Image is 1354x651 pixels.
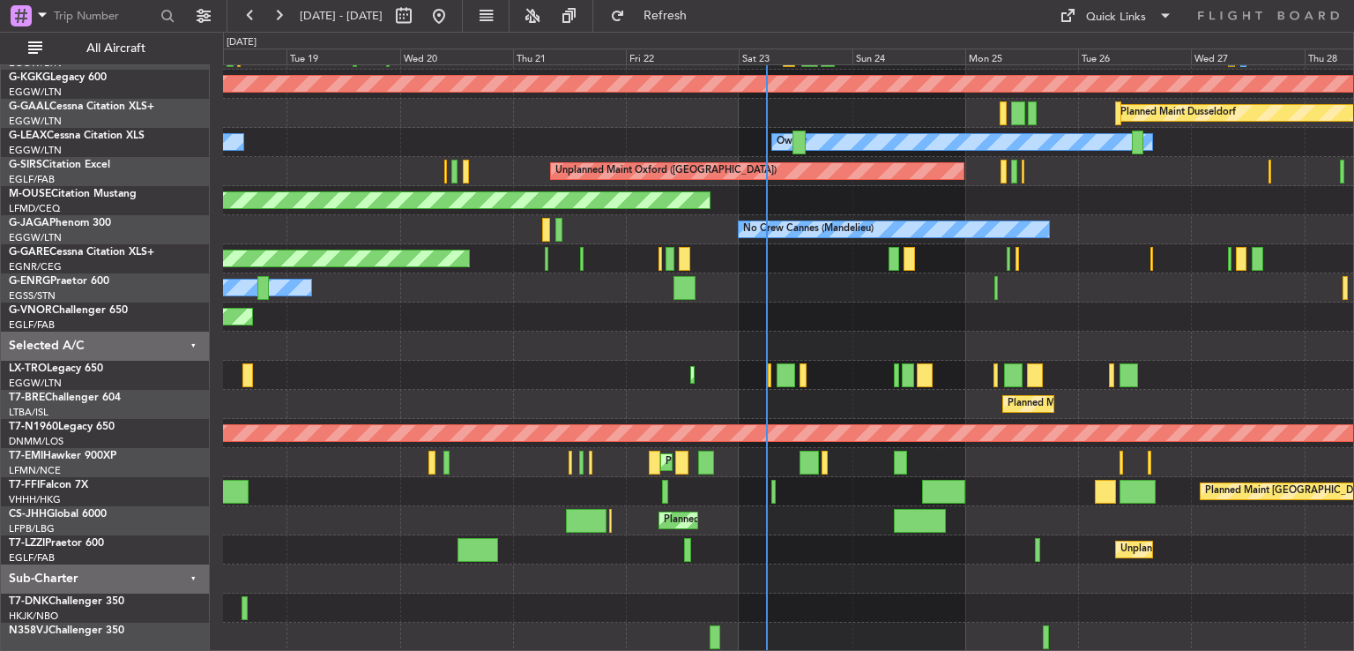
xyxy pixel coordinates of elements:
[9,480,40,490] span: T7-FFI
[9,509,47,520] span: CS-JHH
[1191,49,1304,64] div: Wed 27
[19,34,191,63] button: All Aircraft
[9,393,45,403] span: T7-BRE
[9,451,116,461] a: T7-EMIHawker 900XP
[9,522,55,535] a: LFPB/LBG
[9,538,104,549] a: T7-LZZIPraetor 600
[1051,2,1181,30] button: Quick Links
[9,173,55,186] a: EGLF/FAB
[9,276,109,287] a: G-ENRGPraetor 600
[9,318,55,332] a: EGLF/FAB
[9,160,42,170] span: G-SIRS
[743,216,874,243] div: No Crew Cannes (Mandelieu)
[9,625,48,636] span: N358VJ
[777,129,807,155] div: Owner
[46,42,186,55] span: All Aircraft
[174,49,286,64] div: Mon 18
[9,464,61,477] a: LFMN/NCE
[9,422,58,432] span: T7-N1960
[9,160,110,170] a: G-SIRSCitation Excel
[1086,9,1146,26] div: Quick Links
[9,625,124,636] a: N358VJChallenger 350
[1008,391,1220,417] div: Planned Maint Warsaw ([GEOGRAPHIC_DATA])
[9,276,50,287] span: G-ENRG
[9,202,60,215] a: LFMD/CEQ
[9,596,124,607] a: T7-DNKChallenger 350
[9,189,51,199] span: M-OUSE
[9,131,145,141] a: G-LEAXCessna Citation XLS
[9,247,49,258] span: G-GARE
[286,49,399,64] div: Tue 19
[513,49,626,64] div: Thu 21
[9,289,56,303] a: EGSS/STN
[626,49,739,64] div: Fri 22
[629,10,703,22] span: Refresh
[227,35,257,50] div: [DATE]
[9,480,88,490] a: T7-FFIFalcon 7X
[9,363,47,374] span: LX-TRO
[300,8,383,24] span: [DATE] - [DATE]
[9,72,50,83] span: G-KGKG
[555,158,777,184] div: Unplanned Maint Oxford ([GEOGRAPHIC_DATA])
[9,260,62,273] a: EGNR/CEG
[666,449,767,475] div: Planned Maint Chester
[9,189,137,199] a: M-OUSECitation Mustang
[1120,100,1236,126] div: Planned Maint Dusseldorf
[9,247,154,258] a: G-GARECessna Citation XLS+
[602,2,708,30] button: Refresh
[9,72,107,83] a: G-KGKGLegacy 600
[54,3,155,29] input: Trip Number
[9,393,121,403] a: T7-BREChallenger 604
[739,49,852,64] div: Sat 23
[9,231,62,244] a: EGGW/LTN
[852,49,965,64] div: Sun 24
[965,49,1078,64] div: Mon 25
[9,101,49,112] span: G-GAAL
[1078,49,1191,64] div: Tue 26
[9,144,62,157] a: EGGW/LTN
[400,49,513,64] div: Wed 20
[9,218,49,228] span: G-JAGA
[9,493,61,506] a: VHHH/HKG
[9,406,48,419] a: LTBA/ISL
[9,86,62,99] a: EGGW/LTN
[9,422,115,432] a: T7-N1960Legacy 650
[9,451,43,461] span: T7-EMI
[9,509,107,520] a: CS-JHHGlobal 6000
[9,610,58,623] a: HKJK/NBO
[9,435,63,448] a: DNMM/LOS
[9,538,45,549] span: T7-LZZI
[9,305,128,316] a: G-VNORChallenger 650
[9,551,55,565] a: EGLF/FAB
[9,305,52,316] span: G-VNOR
[9,218,111,228] a: G-JAGAPhenom 300
[9,131,47,141] span: G-LEAX
[664,507,941,534] div: Planned Maint [GEOGRAPHIC_DATA] ([GEOGRAPHIC_DATA])
[9,596,48,607] span: T7-DNK
[9,363,103,374] a: LX-TROLegacy 650
[9,101,154,112] a: G-GAALCessna Citation XLS+
[9,115,62,128] a: EGGW/LTN
[9,377,62,390] a: EGGW/LTN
